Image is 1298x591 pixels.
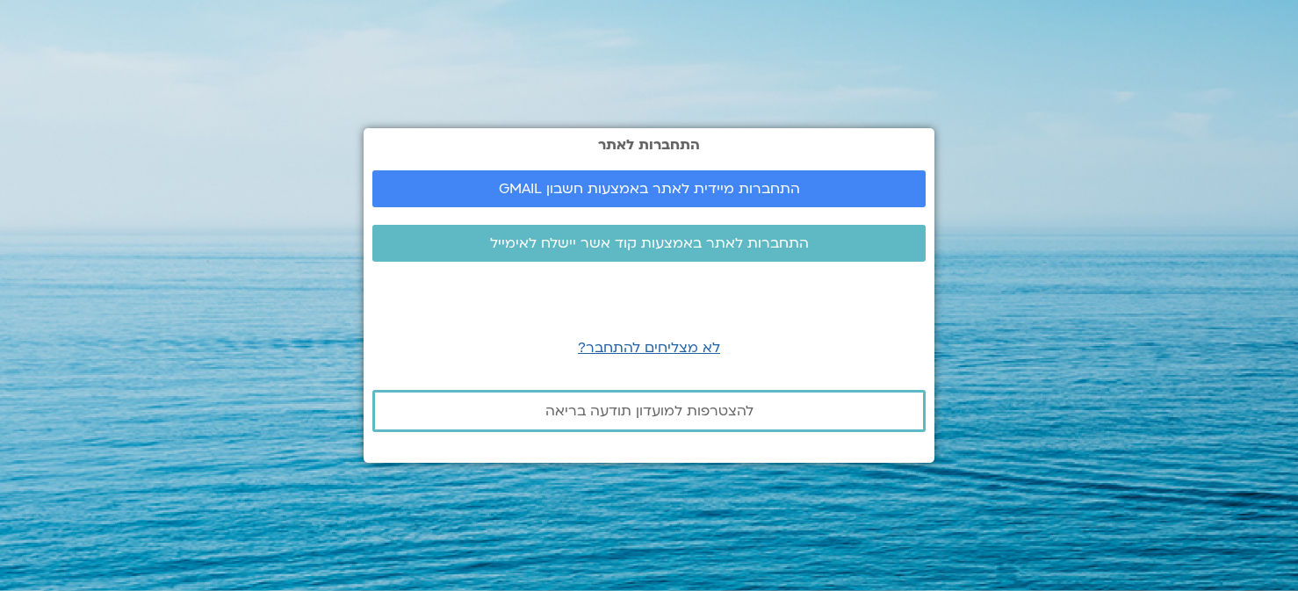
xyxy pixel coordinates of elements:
span: להצטרפות למועדון תודעה בריאה [545,403,754,419]
a: לא מצליחים להתחבר? [578,338,720,357]
h2: התחברות לאתר [372,137,926,153]
a: התחברות לאתר באמצעות קוד אשר יישלח לאימייל [372,225,926,262]
a: להצטרפות למועדון תודעה בריאה [372,390,926,432]
a: התחברות מיידית לאתר באמצעות חשבון GMAIL [372,170,926,207]
span: התחברות מיידית לאתר באמצעות חשבון GMAIL [499,181,800,197]
span: התחברות לאתר באמצעות קוד אשר יישלח לאימייל [490,235,809,251]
